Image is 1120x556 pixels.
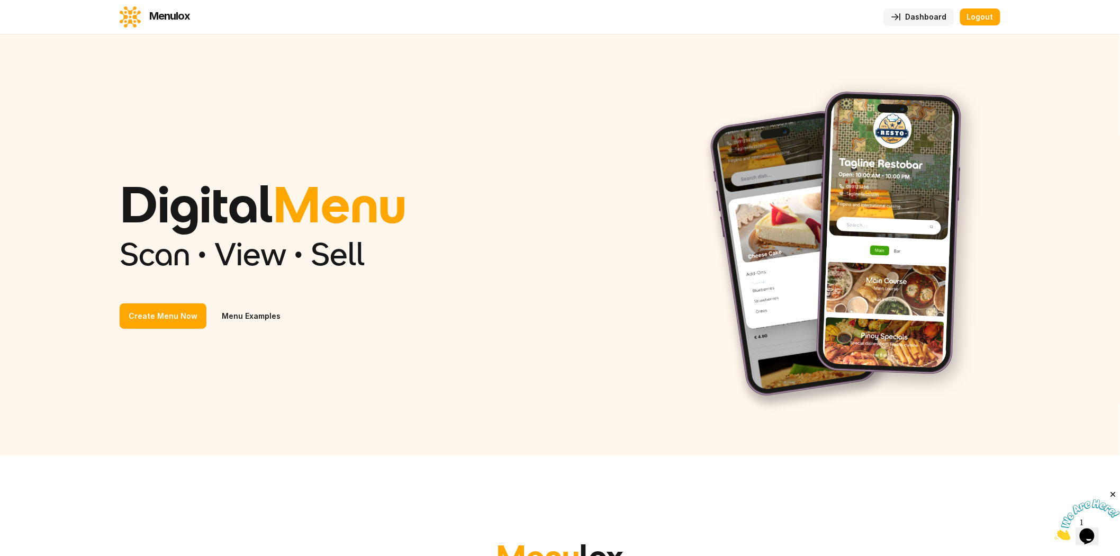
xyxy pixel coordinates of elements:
[960,8,1000,25] a: Logout
[213,303,290,329] a: Menu Examples
[120,6,190,28] a: Menulox
[120,6,141,28] img: logo
[273,171,407,237] span: Menu
[1054,490,1120,540] iframe: chat widget
[120,303,206,329] a: Create Menu Now
[4,4,8,13] span: 1
[884,8,954,25] a: Dashboard
[120,178,402,229] h1: Digital
[701,77,983,413] img: banner image
[120,238,402,270] h2: Scan • View • Sell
